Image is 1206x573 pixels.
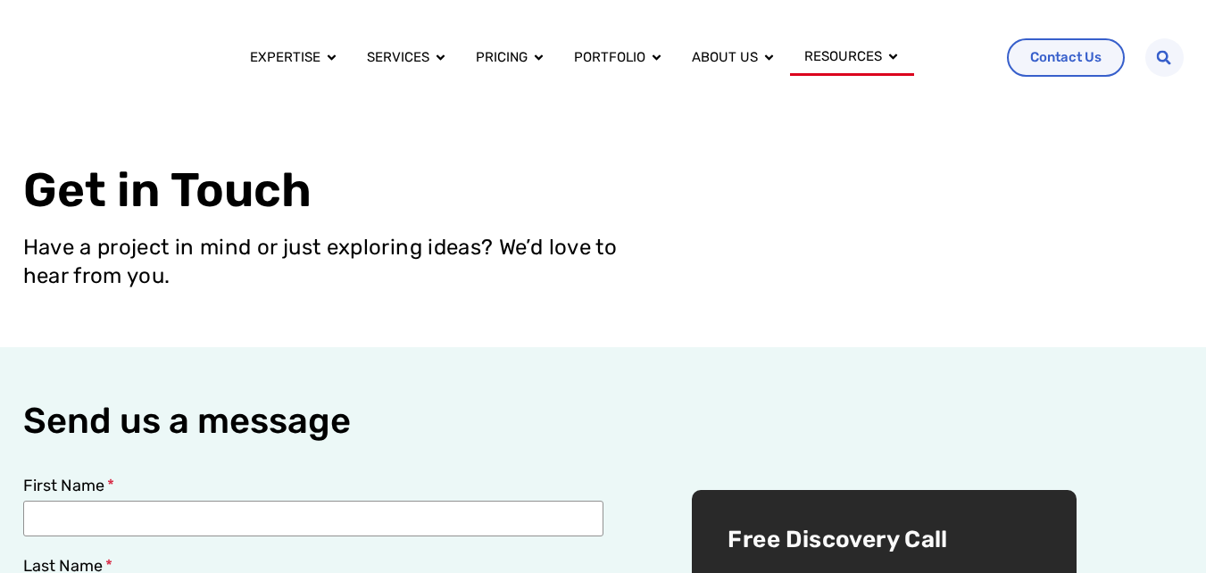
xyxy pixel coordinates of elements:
[23,233,661,290] div: Have a project in mind or just exploring ideas? We’d love to hear from you.
[722,133,1136,401] img: Contact UX Team by sending us a message or booking a free discovery call
[692,47,758,68] a: About us
[1145,38,1184,77] div: Search
[1030,51,1102,64] span: Contact Us
[1007,38,1125,77] a: Contact Us
[23,401,603,442] h2: Send us a message
[236,39,993,77] div: Menu Toggle
[804,46,882,67] a: Resources
[23,161,661,219] h1: Get in Touch
[574,47,645,68] a: Portfolio
[250,47,320,68] a: Expertise
[236,39,993,77] nav: Menu
[23,477,115,501] label: First Name
[23,27,192,88] img: UX Team Logo
[367,47,429,68] a: Services
[728,526,1040,555] p: Free Discovery Call
[476,47,528,68] a: Pricing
